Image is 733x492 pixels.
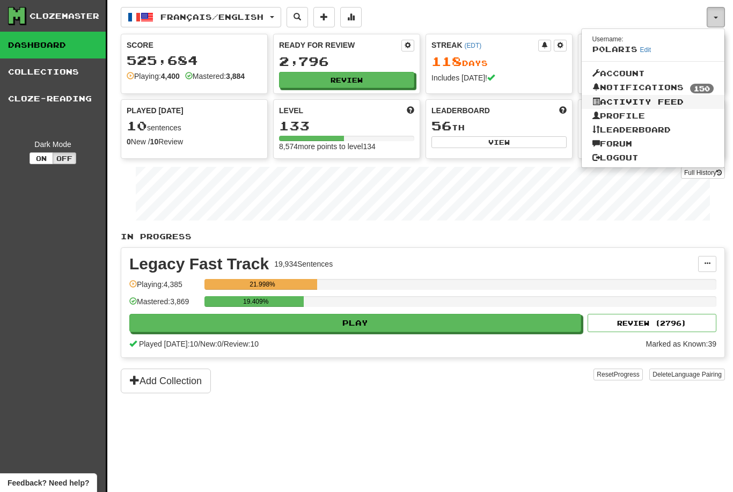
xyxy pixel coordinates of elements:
span: 150 [690,84,714,93]
a: Edit [640,46,651,54]
a: Notifications150 [582,80,725,96]
span: p0laris [592,45,637,54]
a: Logout [582,151,725,165]
a: Forum [582,137,725,151]
a: Account [582,67,725,80]
a: Profile [582,109,725,123]
span: Open feedback widget [8,478,89,488]
a: Activity Feed [582,95,725,109]
small: Username: [592,35,624,43]
a: Leaderboard [582,123,725,137]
